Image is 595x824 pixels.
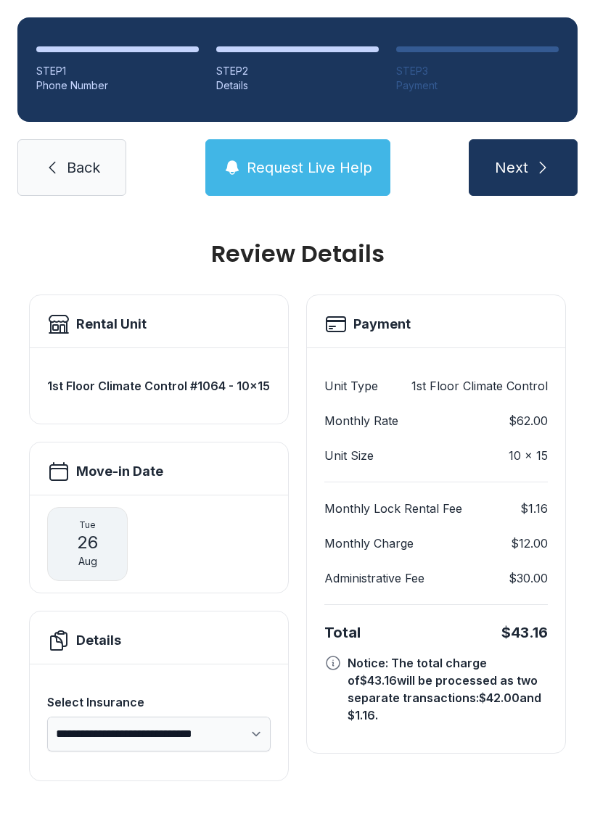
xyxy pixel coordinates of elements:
[348,654,548,724] div: Notice: The total charge of $43.16 will be processed as two separate transactions: $42.00 and $1....
[36,64,199,78] div: STEP 1
[495,157,528,178] span: Next
[520,500,548,517] dd: $1.16
[324,377,378,395] dt: Unit Type
[509,412,548,429] dd: $62.00
[29,242,566,265] h1: Review Details
[324,412,398,429] dt: Monthly Rate
[501,622,548,643] div: $43.16
[324,447,374,464] dt: Unit Size
[353,314,411,334] h2: Payment
[47,377,271,395] h3: 1st Floor Climate Control #1064 - 10x15
[47,693,271,711] div: Select Insurance
[324,569,424,587] dt: Administrative Fee
[216,64,379,78] div: STEP 2
[77,531,98,554] span: 26
[511,535,548,552] dd: $12.00
[76,314,147,334] h2: Rental Unit
[324,622,361,643] div: Total
[324,535,414,552] dt: Monthly Charge
[47,717,271,751] select: Select Insurance
[247,157,372,178] span: Request Live Help
[509,569,548,587] dd: $30.00
[76,461,163,482] h2: Move-in Date
[67,157,100,178] span: Back
[36,78,199,93] div: Phone Number
[324,500,462,517] dt: Monthly Lock Rental Fee
[79,519,96,531] span: Tue
[76,630,121,651] h2: Details
[411,377,548,395] dd: 1st Floor Climate Control
[396,64,559,78] div: STEP 3
[216,78,379,93] div: Details
[78,554,97,569] span: Aug
[396,78,559,93] div: Payment
[509,447,548,464] dd: 10 x 15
